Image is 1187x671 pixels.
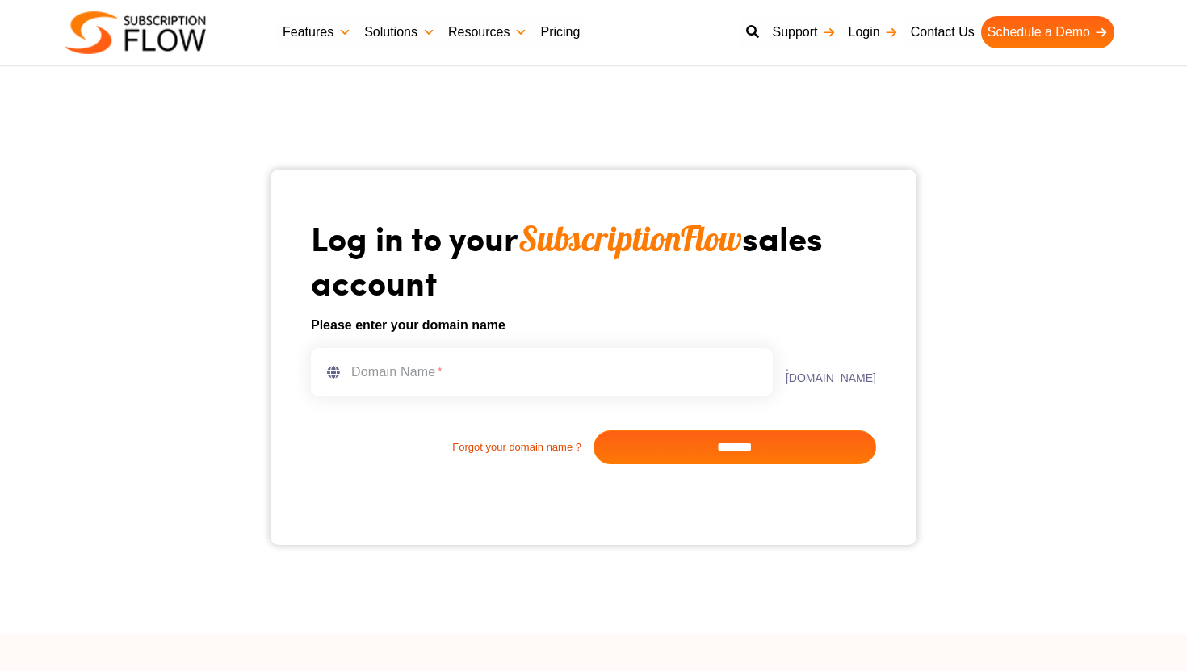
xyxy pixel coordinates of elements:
a: Contact Us [904,16,981,48]
a: Solutions [358,16,442,48]
a: Schedule a Demo [981,16,1114,48]
a: Features [276,16,358,48]
a: Resources [442,16,534,48]
h6: Please enter your domain name [311,316,876,335]
a: Support [765,16,841,48]
h1: Log in to your sales account [311,216,876,303]
a: Login [842,16,904,48]
label: .[DOMAIN_NAME] [773,361,876,384]
span: SubscriptionFlow [518,217,742,260]
a: Forgot your domain name ? [311,439,593,455]
img: Subscriptionflow [65,11,206,54]
a: Pricing [534,16,586,48]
